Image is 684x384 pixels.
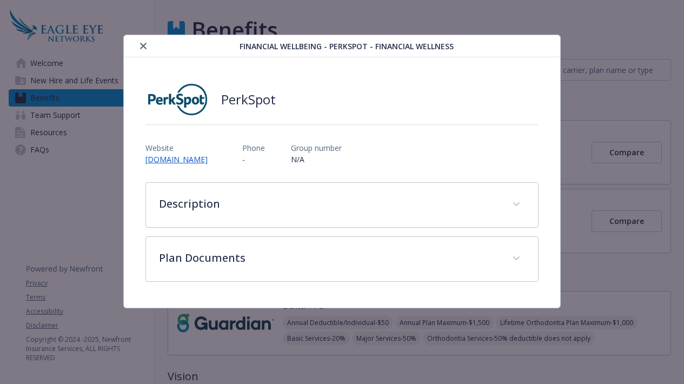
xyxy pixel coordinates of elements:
img: PerkSpot [145,83,210,116]
div: Description [146,183,539,227]
div: details for plan Financial Wellbeing - PerkSpot - Financial Wellness [69,35,616,308]
p: Group number [291,142,342,154]
p: N/A [291,154,342,165]
h2: PerkSpot [221,90,276,109]
span: Financial Wellbeing - PerkSpot - Financial Wellness [240,41,454,52]
p: Plan Documents [159,250,500,266]
p: - [242,154,265,165]
a: [DOMAIN_NAME] [145,154,216,164]
p: Description [159,196,500,212]
div: Plan Documents [146,237,539,281]
p: Website [145,142,216,154]
p: Phone [242,142,265,154]
button: close [137,39,150,52]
